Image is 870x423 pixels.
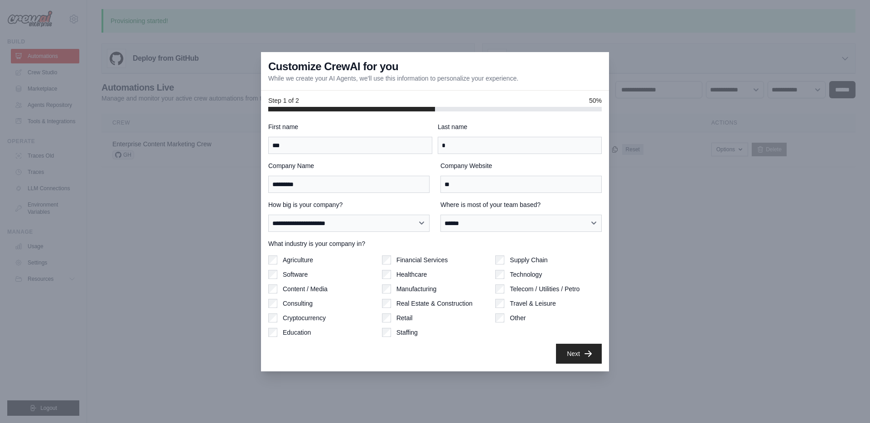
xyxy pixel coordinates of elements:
label: Retail [396,313,413,322]
label: Manufacturing [396,284,437,293]
label: Travel & Leisure [510,299,556,308]
label: Where is most of your team based? [440,200,602,209]
label: Agriculture [283,255,313,264]
label: Company Website [440,161,602,170]
label: Healthcare [396,270,427,279]
h3: Customize CrewAI for you [268,59,398,74]
p: While we create your AI Agents, we'll use this information to personalize your experience. [268,74,518,83]
label: Company Name [268,161,430,170]
label: Cryptocurrency [283,313,326,322]
label: Financial Services [396,255,448,264]
label: Other [510,313,526,322]
label: Staffing [396,328,418,337]
label: Telecom / Utilities / Petro [510,284,580,293]
label: Software [283,270,308,279]
label: Education [283,328,311,337]
span: 50% [589,96,602,105]
label: Last name [438,122,602,131]
label: Technology [510,270,542,279]
label: How big is your company? [268,200,430,209]
label: Content / Media [283,284,328,293]
label: First name [268,122,432,131]
span: Step 1 of 2 [268,96,299,105]
label: What industry is your company in? [268,239,602,248]
label: Real Estate & Construction [396,299,473,308]
label: Consulting [283,299,313,308]
button: Next [556,344,602,364]
label: Supply Chain [510,255,547,264]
